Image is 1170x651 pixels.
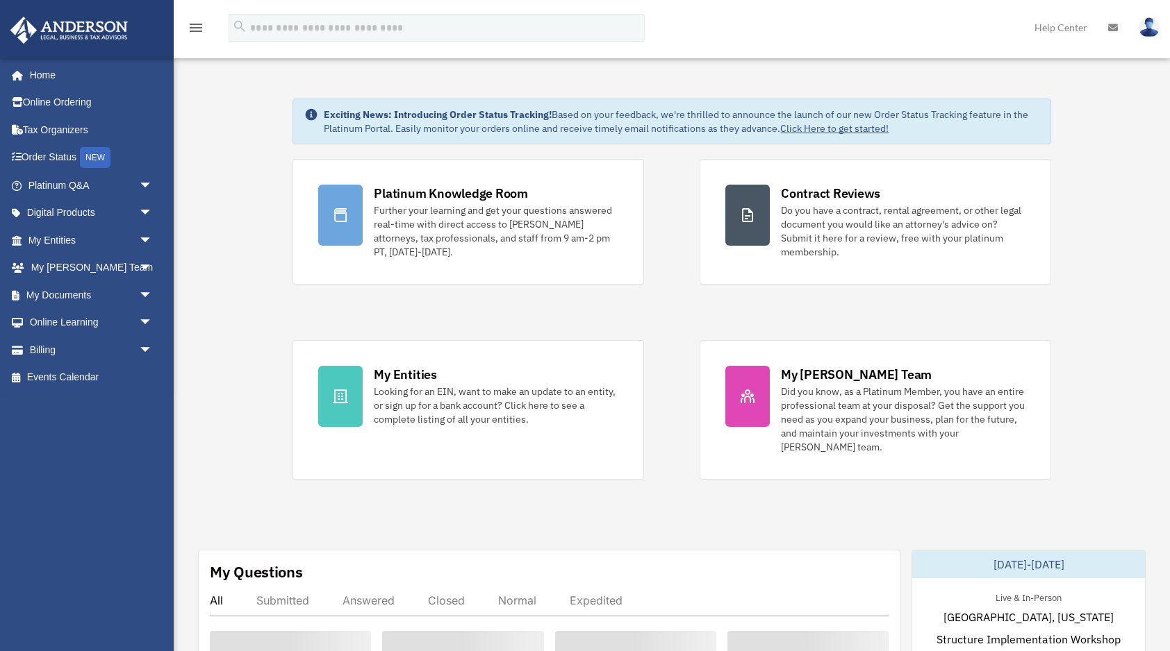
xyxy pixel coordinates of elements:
[10,254,174,282] a: My [PERSON_NAME] Teamarrow_drop_down
[10,89,174,117] a: Online Ordering
[374,366,436,383] div: My Entities
[570,593,623,607] div: Expedited
[139,254,167,282] span: arrow_drop_down
[256,593,309,607] div: Submitted
[292,159,644,285] a: Platinum Knowledge Room Further your learning and get your questions answered real-time with dire...
[343,593,395,607] div: Answered
[10,171,174,199] a: Platinum Q&Aarrow_drop_down
[428,593,465,607] div: Closed
[188,19,204,36] i: menu
[139,336,167,364] span: arrow_drop_down
[139,199,167,228] span: arrow_drop_down
[781,185,880,202] div: Contract Reviews
[937,631,1121,648] span: Structure Implementation Workshop
[1139,17,1160,37] img: User Pic
[232,19,247,34] i: search
[374,185,528,202] div: Platinum Knowledge Room
[324,108,552,121] strong: Exciting News: Introducing Order Status Tracking!
[780,122,889,135] a: Click Here to get started!
[498,593,536,607] div: Normal
[10,336,174,364] a: Billingarrow_drop_down
[10,226,174,254] a: My Entitiesarrow_drop_down
[6,17,132,44] img: Anderson Advisors Platinum Portal
[139,171,167,200] span: arrow_drop_down
[210,561,303,582] div: My Questions
[139,226,167,255] span: arrow_drop_down
[292,340,644,480] a: My Entities Looking for an EIN, want to make an update to an entity, or sign up for a bank accoun...
[139,309,167,337] span: arrow_drop_down
[10,309,174,337] a: Online Learningarrow_drop_down
[700,340,1051,480] a: My [PERSON_NAME] Team Did you know, as a Platinum Member, you have an entire professional team at...
[374,384,618,426] div: Looking for an EIN, want to make an update to an entity, or sign up for a bank account? Click her...
[10,116,174,144] a: Tax Organizers
[10,199,174,227] a: Digital Productsarrow_drop_down
[139,281,167,310] span: arrow_drop_down
[781,384,1025,454] div: Did you know, as a Platinum Member, you have an entire professional team at your disposal? Get th...
[80,147,110,168] div: NEW
[984,589,1073,604] div: Live & In-Person
[210,593,223,607] div: All
[10,364,174,391] a: Events Calendar
[700,159,1051,285] a: Contract Reviews Do you have a contract, rental agreement, or other legal document you would like...
[781,203,1025,259] div: Do you have a contract, rental agreement, or other legal document you would like an attorney's ad...
[10,281,174,309] a: My Documentsarrow_drop_down
[324,108,1039,135] div: Based on your feedback, we're thrilled to announce the launch of our new Order Status Tracking fe...
[10,61,167,89] a: Home
[10,144,174,172] a: Order StatusNEW
[912,550,1145,578] div: [DATE]-[DATE]
[781,366,932,383] div: My [PERSON_NAME] Team
[374,203,618,259] div: Further your learning and get your questions answered real-time with direct access to [PERSON_NAM...
[944,609,1114,625] span: [GEOGRAPHIC_DATA], [US_STATE]
[188,24,204,36] a: menu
